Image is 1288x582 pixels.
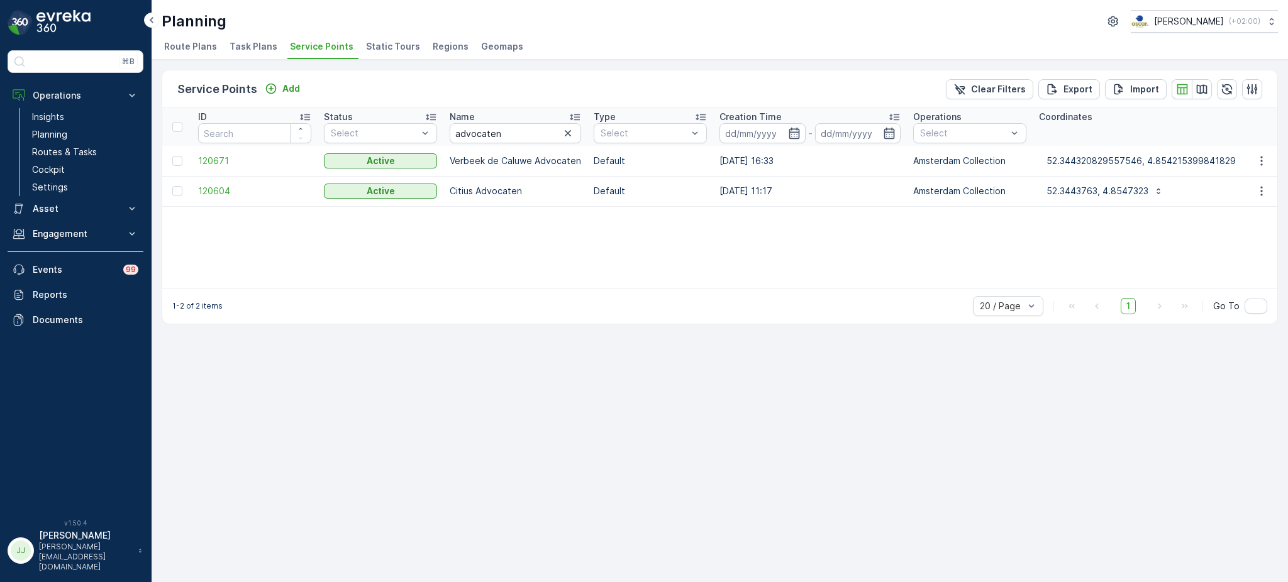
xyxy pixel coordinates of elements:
[450,111,475,123] p: Name
[450,185,581,197] p: Citius Advocaten
[8,196,143,221] button: Asset
[8,221,143,246] button: Engagement
[324,111,353,123] p: Status
[162,11,226,31] p: Planning
[164,40,217,53] span: Route Plans
[808,126,813,141] p: -
[177,80,257,98] p: Service Points
[719,111,782,123] p: Creation Time
[198,123,311,143] input: Search
[946,79,1033,99] button: Clear Filters
[39,529,132,542] p: [PERSON_NAME]
[290,40,353,53] span: Service Points
[8,10,33,35] img: logo
[1131,10,1278,33] button: [PERSON_NAME](+02:00)
[594,155,707,167] p: Default
[11,541,31,561] div: JJ
[1229,16,1260,26] p: ( +02:00 )
[713,176,907,206] td: [DATE] 11:17
[27,126,143,143] a: Planning
[33,288,138,301] p: Reports
[126,265,136,275] p: 99
[1131,14,1149,28] img: basis-logo_rgb2x.png
[367,185,395,197] p: Active
[32,181,68,194] p: Settings
[36,10,91,35] img: logo_dark-DEwI_e13.png
[913,111,962,123] p: Operations
[32,146,97,158] p: Routes & Tasks
[1039,111,1092,123] p: Coordinates
[172,301,223,311] p: 1-2 of 2 items
[1105,79,1167,99] button: Import
[33,228,118,240] p: Engagement
[260,81,305,96] button: Add
[32,163,65,176] p: Cockpit
[27,108,143,126] a: Insights
[32,111,64,123] p: Insights
[27,178,143,196] a: Settings
[198,111,207,123] p: ID
[450,155,581,167] p: Verbeek de Caluwe Advocaten
[1063,83,1092,96] p: Export
[324,153,437,168] button: Active
[230,40,277,53] span: Task Plans
[39,542,132,572] p: [PERSON_NAME][EMAIL_ADDRESS][DOMAIN_NAME]
[594,185,707,197] p: Default
[1121,298,1136,314] span: 1
[815,123,901,143] input: dd/mm/yyyy
[913,155,1026,167] p: Amsterdam Collection
[8,529,143,572] button: JJ[PERSON_NAME][PERSON_NAME][EMAIL_ADDRESS][DOMAIN_NAME]
[33,89,118,102] p: Operations
[282,82,300,95] p: Add
[8,83,143,108] button: Operations
[713,146,907,176] td: [DATE] 16:33
[172,186,182,196] div: Toggle Row Selected
[33,263,116,276] p: Events
[367,155,395,167] p: Active
[27,161,143,178] a: Cockpit
[971,83,1026,96] p: Clear Filters
[1039,151,1258,171] button: 52.344320829557546, 4.854215399841829
[27,143,143,161] a: Routes & Tasks
[33,314,138,326] p: Documents
[331,127,418,140] p: Select
[172,156,182,166] div: Toggle Row Selected
[366,40,420,53] span: Static Tours
[8,282,143,307] a: Reports
[433,40,469,53] span: Regions
[913,185,1026,197] p: Amsterdam Collection
[122,57,135,67] p: ⌘B
[481,40,523,53] span: Geomaps
[450,123,581,143] input: Search
[601,127,687,140] p: Select
[1046,185,1148,197] p: 52.3443763, 4.8547323
[1039,181,1171,201] button: 52.3443763, 4.8547323
[594,111,616,123] p: Type
[719,123,806,143] input: dd/mm/yyyy
[1046,155,1236,167] p: 52.344320829557546, 4.854215399841829
[8,257,143,282] a: Events99
[198,155,311,167] a: 120671
[1038,79,1100,99] button: Export
[1154,15,1224,28] p: [PERSON_NAME]
[32,128,67,141] p: Planning
[198,185,311,197] a: 120604
[324,184,437,199] button: Active
[920,127,1007,140] p: Select
[8,519,143,527] span: v 1.50.4
[1130,83,1159,96] p: Import
[33,202,118,215] p: Asset
[8,307,143,332] a: Documents
[1213,300,1240,312] span: Go To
